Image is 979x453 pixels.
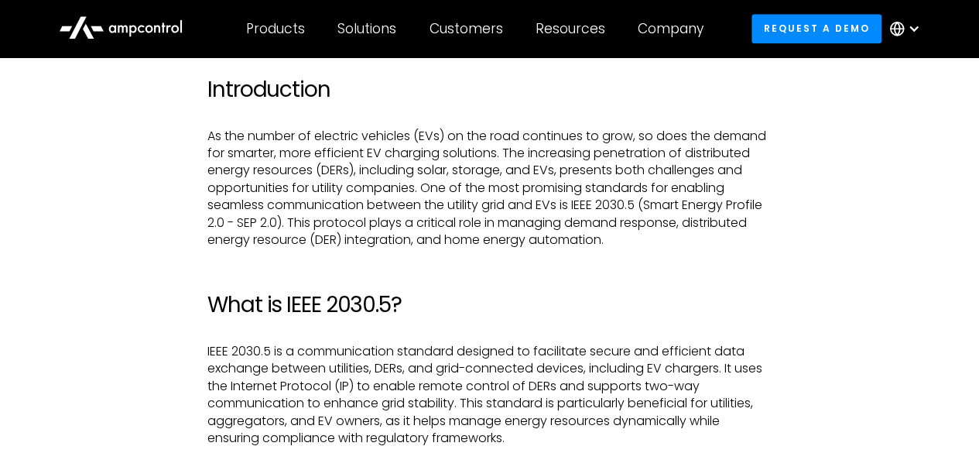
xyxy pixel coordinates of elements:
div: Resources [536,20,605,37]
div: Solutions [337,20,396,37]
div: Customers [430,20,503,37]
a: Request a demo [751,14,881,43]
h2: Introduction [207,77,772,103]
h2: What is IEEE 2030.5? [207,292,772,318]
div: Products [246,20,305,37]
div: Company [638,20,703,37]
p: IEEE 2030.5 is a communication standard designed to facilitate secure and efficient data exchange... [207,343,772,447]
p: As the number of electric vehicles (EVs) on the road continues to grow, so does the demand for sm... [207,128,772,249]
